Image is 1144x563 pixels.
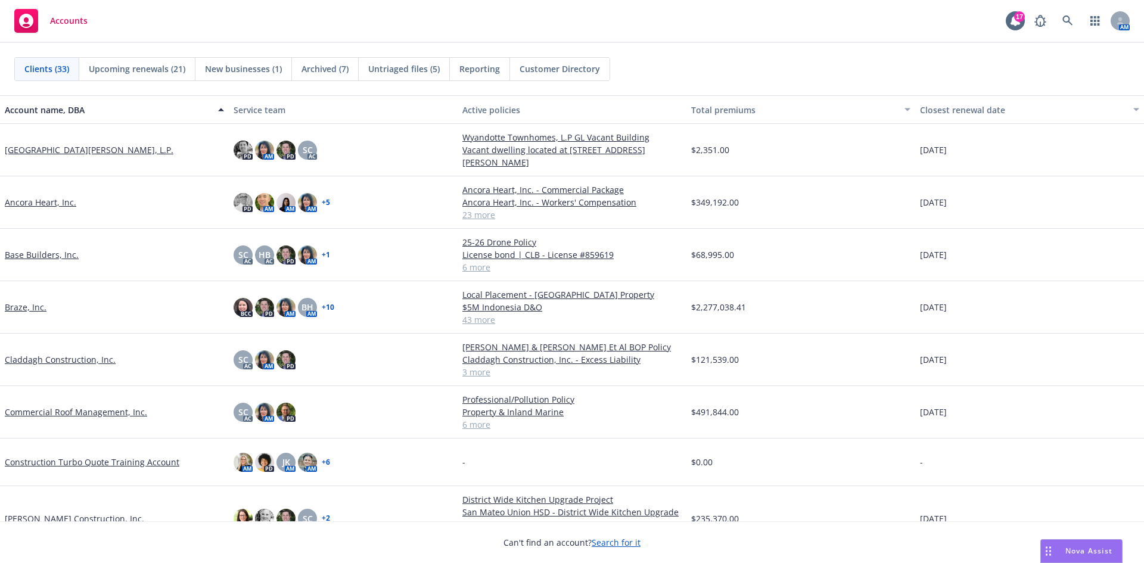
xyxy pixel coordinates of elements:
[301,63,349,75] span: Archived (7)
[1040,539,1123,563] button: Nova Assist
[255,298,274,317] img: photo
[462,366,682,378] a: 3 more
[255,509,274,528] img: photo
[915,95,1144,124] button: Closest renewal date
[691,406,739,418] span: $491,844.00
[1014,11,1025,22] div: 17
[234,298,253,317] img: photo
[276,245,296,265] img: photo
[462,196,682,209] a: Ancora Heart, Inc. - Workers' Compensation
[303,144,313,156] span: SC
[462,313,682,326] a: 43 more
[462,209,682,221] a: 23 more
[462,288,682,301] a: Local Placement - [GEOGRAPHIC_DATA] Property
[5,301,46,313] a: Braze, Inc.
[5,406,147,418] a: Commercial Roof Management, Inc.
[686,95,915,124] button: Total premiums
[234,453,253,472] img: photo
[462,104,682,116] div: Active policies
[462,131,682,144] a: Wyandotte Townhomes, L.P GL Vacant Building
[234,193,253,212] img: photo
[1056,9,1080,33] a: Search
[520,63,600,75] span: Customer Directory
[50,16,88,26] span: Accounts
[259,248,271,261] span: HB
[234,509,253,528] img: photo
[322,515,330,522] a: + 2
[238,406,248,418] span: SC
[462,144,682,169] a: Vacant dwelling located at [STREET_ADDRESS][PERSON_NAME]
[920,512,947,525] span: [DATE]
[691,196,739,209] span: $349,192.00
[234,141,253,160] img: photo
[276,141,296,160] img: photo
[303,512,313,525] span: SC
[255,403,274,422] img: photo
[238,353,248,366] span: SC
[462,261,682,273] a: 6 more
[282,456,290,468] span: JK
[920,196,947,209] span: [DATE]
[298,453,317,472] img: photo
[691,353,739,366] span: $121,539.00
[5,248,79,261] a: Base Builders, Inc.
[322,199,330,206] a: + 5
[920,456,923,468] span: -
[691,456,713,468] span: $0.00
[462,248,682,261] a: License bond | CLB - License #859619
[89,63,185,75] span: Upcoming renewals (21)
[691,104,897,116] div: Total premiums
[298,245,317,265] img: photo
[322,459,330,466] a: + 6
[462,353,682,366] a: Claddagh Construction, Inc. - Excess Liability
[462,506,682,531] a: San Mateo Union HSD - District Wide Kitchen Upgrade Project
[5,456,179,468] a: Construction Turbo Quote Training Account
[920,248,947,261] span: [DATE]
[691,144,729,156] span: $2,351.00
[255,193,274,212] img: photo
[462,406,682,418] a: Property & Inland Marine
[920,406,947,418] span: [DATE]
[276,298,296,317] img: photo
[1065,546,1112,556] span: Nova Assist
[5,144,173,156] a: [GEOGRAPHIC_DATA][PERSON_NAME], L.P.
[255,141,274,160] img: photo
[276,350,296,369] img: photo
[462,183,682,196] a: Ancora Heart, Inc. - Commercial Package
[592,537,641,548] a: Search for it
[234,104,453,116] div: Service team
[10,4,92,38] a: Accounts
[462,301,682,313] a: $5M Indonesia D&O
[322,304,334,311] a: + 10
[1041,540,1056,562] div: Drag to move
[920,353,947,366] span: [DATE]
[24,63,69,75] span: Clients (33)
[5,104,211,116] div: Account name, DBA
[691,512,739,525] span: $235,370.00
[691,301,746,313] span: $2,277,038.41
[276,403,296,422] img: photo
[1028,9,1052,33] a: Report a Bug
[229,95,458,124] button: Service team
[920,301,947,313] span: [DATE]
[462,236,682,248] a: 25-26 Drone Policy
[1083,9,1107,33] a: Switch app
[205,63,282,75] span: New businesses (1)
[459,63,500,75] span: Reporting
[238,248,248,261] span: SC
[458,95,686,124] button: Active policies
[503,536,641,549] span: Can't find an account?
[276,509,296,528] img: photo
[255,350,274,369] img: photo
[255,453,274,472] img: photo
[5,512,144,525] a: [PERSON_NAME] Construction, Inc.
[276,193,296,212] img: photo
[5,353,116,366] a: Claddagh Construction, Inc.
[462,493,682,506] a: District Wide Kitchen Upgrade Project
[5,196,76,209] a: Ancora Heart, Inc.
[322,251,330,259] a: + 1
